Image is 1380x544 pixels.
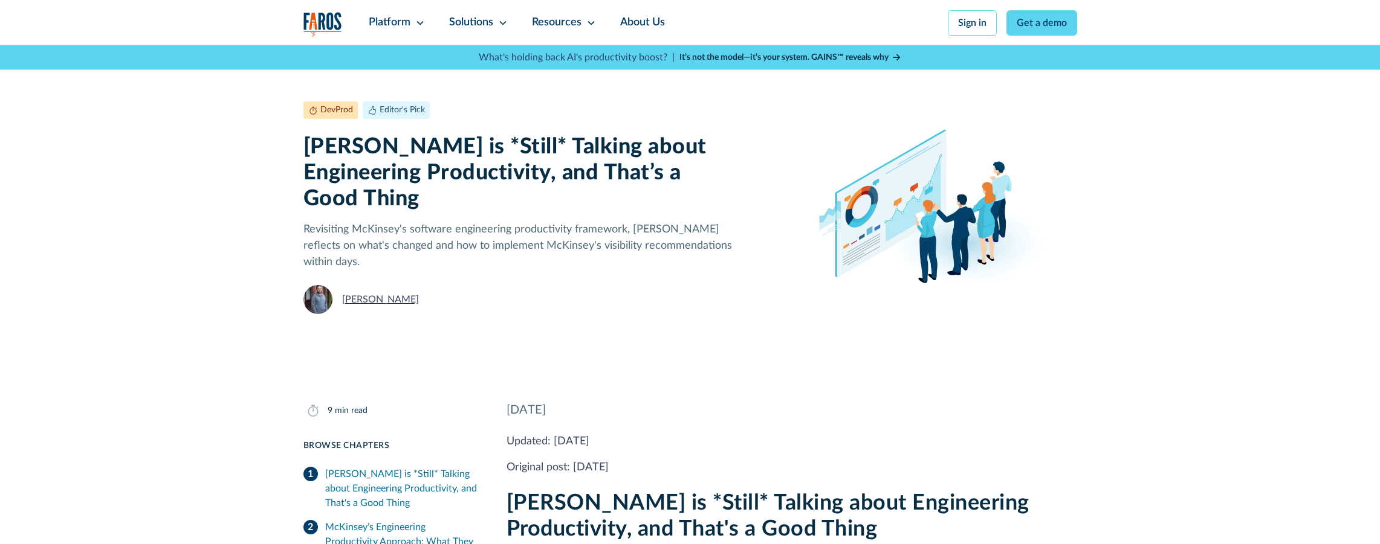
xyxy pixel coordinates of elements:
p: Updated: [DATE] [507,434,1077,450]
strong: It’s not the model—it’s your system. GAINS™ reveals why [679,53,889,62]
img: Vitaly Gordon [303,285,332,314]
div: Resources [532,14,581,31]
a: Get a demo [1006,10,1077,36]
div: 9 [328,405,332,417]
p: Revisiting McKinsey's software engineering productivity framework, [PERSON_NAME] reflects on what... [303,222,756,270]
h1: [PERSON_NAME] is *Still* Talking about Engineering Productivity, and That’s a Good Thing [303,134,756,213]
div: [DATE] [507,401,1077,419]
img: Logo of the analytics and reporting company Faros. [303,12,342,37]
a: Vitaly Gordon[PERSON_NAME] [303,285,419,314]
p: What's holding back AI's productivity boost? | [479,50,675,65]
div: Browse Chapters [303,440,478,452]
a: It’s not the model—it’s your system. GAINS™ reveals why [679,51,902,64]
h2: [PERSON_NAME] is *Still* Talking about Engineering Productivity, and That's a Good Thing [507,490,1077,542]
div: Editor's Pick [380,104,425,117]
img: Leaders viewing and discussing software engineering productivity metrics banner image [775,101,1077,314]
div: [PERSON_NAME] is *Still* Talking about Engineering Productivity, and That's a Good Thing [325,467,478,510]
a: home [303,12,342,37]
div: min read [335,405,368,417]
p: Original post: [DATE] [507,459,1077,476]
a: [PERSON_NAME] is *Still* Talking about Engineering Productivity, and That's a Good Thing [303,462,478,515]
div: DevProd [320,104,353,117]
div: Solutions [449,14,493,31]
a: Sign in [948,10,997,36]
div: Platform [369,14,410,31]
div: [PERSON_NAME] [342,292,419,307]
